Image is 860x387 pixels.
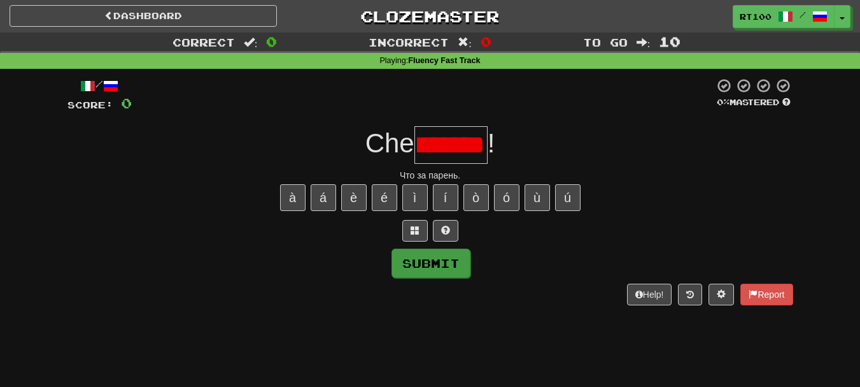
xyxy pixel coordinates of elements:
div: Что за парень. [67,169,793,182]
span: Correct [173,36,235,48]
button: ó [494,184,519,211]
span: To go [583,36,628,48]
span: RT100 [740,11,772,22]
button: ú [555,184,581,211]
span: 0 [266,34,277,49]
span: 0 [121,95,132,111]
button: è [341,184,367,211]
span: Che [365,128,414,158]
span: : [244,37,258,48]
span: : [458,37,472,48]
span: Incorrect [369,36,449,48]
button: ò [463,184,489,211]
div: Mastered [714,97,793,108]
strong: Fluency Fast Track [408,56,480,65]
button: í [433,184,458,211]
button: ì [402,184,428,211]
button: ù [525,184,550,211]
a: RT100 / [733,5,835,28]
button: Help! [627,284,672,305]
span: 0 % [717,97,730,107]
button: Switch sentence to multiple choice alt+p [402,220,428,242]
span: / [800,10,806,19]
span: 10 [659,34,680,49]
button: á [311,184,336,211]
button: Single letter hint - you only get 1 per sentence and score half the points! alt+h [433,220,458,242]
a: Clozemaster [296,5,563,27]
div: / [67,78,132,94]
button: é [372,184,397,211]
span: ! [488,128,495,158]
button: Submit [391,249,470,278]
button: à [280,184,306,211]
button: Round history (alt+y) [678,284,702,305]
span: 0 [481,34,491,49]
a: Dashboard [10,5,277,27]
button: Report [740,284,793,305]
span: Score: [67,99,113,110]
span: : [637,37,651,48]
